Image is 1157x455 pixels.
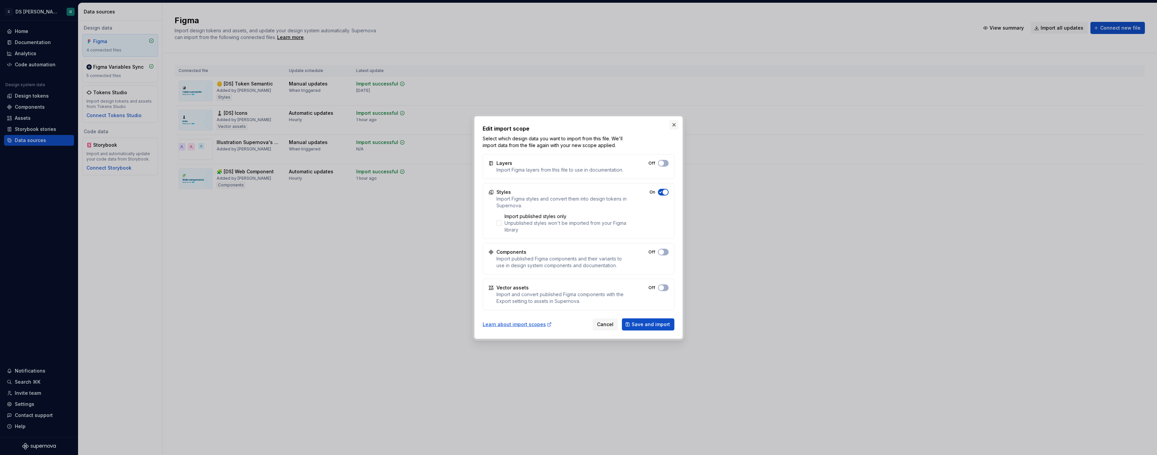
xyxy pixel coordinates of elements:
label: Off [648,285,655,290]
label: Off [648,161,655,166]
span: Save and import [632,321,670,328]
h2: Edit import scope [483,125,674,133]
button: Save and import [622,318,674,330]
div: Styles [496,189,511,196]
div: Components [496,249,526,255]
div: Import published styles only [505,213,632,220]
div: Import and convert published Figma components with the Export setting to assets in Supernova. [496,291,631,305]
div: Import Figma styles and convert them into design tokens in Supernova. [496,196,632,209]
div: Vector assets [496,284,529,291]
p: Select which design data you want to import from this file. We'll import data from the file again... [483,135,629,149]
div: Import published Figma components and their variants to use in design system components and docum... [496,255,631,269]
label: On [649,189,655,195]
div: Unpublished styles won't be imported from your Figma library [505,220,632,233]
button: Cancel [593,318,618,330]
a: Learn about import scopes [483,321,552,328]
span: Cancel [597,321,613,328]
div: Layers [496,160,512,167]
label: Off [648,249,655,255]
div: Import Figma layers from this file to use in documentation. [496,167,623,173]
